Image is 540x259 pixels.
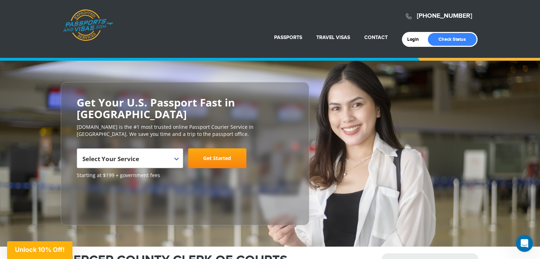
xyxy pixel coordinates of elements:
[516,235,533,252] iframe: Intercom live chat
[188,148,246,168] a: Get Started
[428,33,476,46] a: Check Status
[364,34,388,40] a: Contact
[77,148,183,168] span: Select Your Service
[407,37,424,42] a: Login
[77,172,293,179] span: Starting at $199 + government fees
[63,9,113,41] a: Passports & [DOMAIN_NAME]
[316,34,350,40] a: Travel Visas
[77,182,130,218] iframe: Customer reviews powered by Trustpilot
[15,246,65,253] span: Unlock 10% Off!
[77,123,293,138] p: [DOMAIN_NAME] is the #1 most trusted online Passport Courier Service in [GEOGRAPHIC_DATA]. We sav...
[77,97,293,120] h2: Get Your U.S. Passport Fast in [GEOGRAPHIC_DATA]
[82,151,176,171] span: Select Your Service
[82,155,139,163] span: Select Your Service
[7,241,72,259] div: Unlock 10% Off!
[274,34,302,40] a: Passports
[417,12,472,20] a: [PHONE_NUMBER]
